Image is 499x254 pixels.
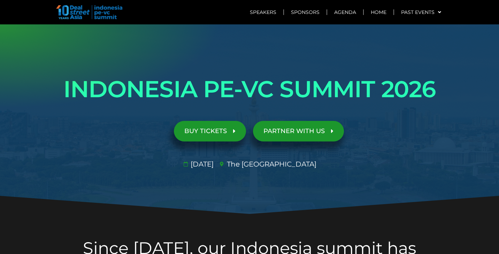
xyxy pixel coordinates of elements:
[327,4,363,20] a: Agenda
[243,4,283,20] a: Speakers
[184,128,227,134] span: BUY TICKETS
[364,4,393,20] a: Home
[394,4,448,20] a: Past Events
[54,70,445,109] h1: INDONESIA PE-VC SUMMIT 2026
[225,159,316,169] span: The [GEOGRAPHIC_DATA]​
[263,128,325,134] span: PARTNER WITH US
[253,121,344,141] a: PARTNER WITH US
[189,159,214,169] span: [DATE]​
[174,121,246,141] a: BUY TICKETS
[284,4,327,20] a: Sponsors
